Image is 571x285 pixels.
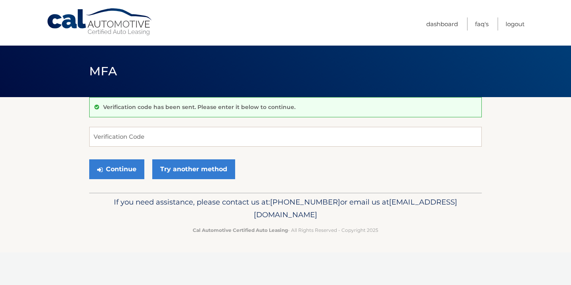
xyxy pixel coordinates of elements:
span: [EMAIL_ADDRESS][DOMAIN_NAME] [254,197,457,219]
a: Logout [506,17,525,31]
a: Try another method [152,159,235,179]
p: Verification code has been sent. Please enter it below to continue. [103,103,295,111]
span: [PHONE_NUMBER] [270,197,340,207]
a: Cal Automotive [46,8,153,36]
a: Dashboard [426,17,458,31]
p: - All Rights Reserved - Copyright 2025 [94,226,477,234]
p: If you need assistance, please contact us at: or email us at [94,196,477,221]
button: Continue [89,159,144,179]
input: Verification Code [89,127,482,147]
strong: Cal Automotive Certified Auto Leasing [193,227,288,233]
span: MFA [89,64,117,78]
a: FAQ's [475,17,489,31]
